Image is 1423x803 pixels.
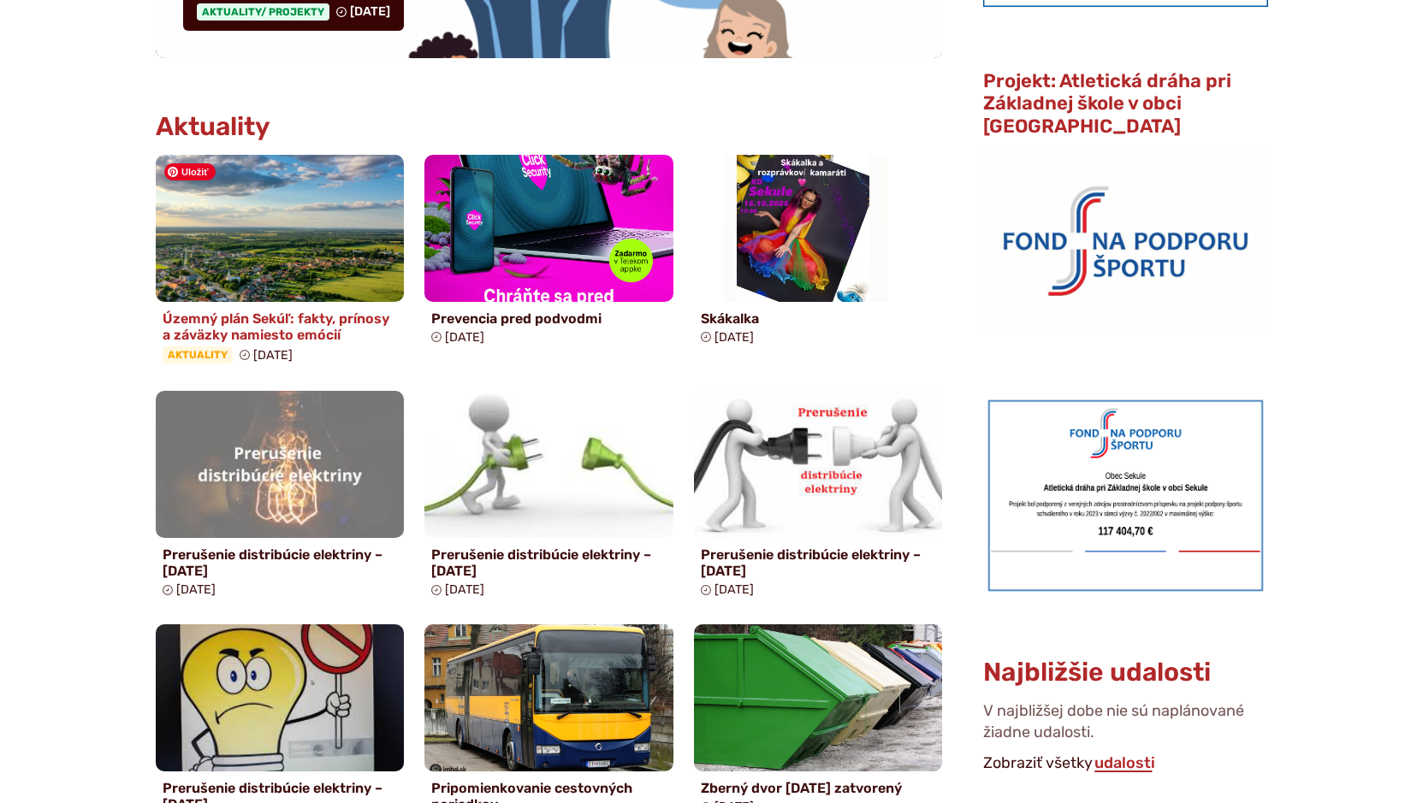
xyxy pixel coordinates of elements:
[983,751,1267,776] p: Zobraziť všetky
[983,147,1267,332] img: logo_fnps.png
[983,700,1267,750] p: V najbližšej dobe nie sú naplánované žiadne udalosti.
[163,310,398,343] h4: Územný plán Sekúľ: fakty, prínosy a záväzky namiesto emócií
[694,155,943,351] a: Skákalka [DATE]
[983,658,1211,687] h3: Najbližšie udalosti
[156,155,405,370] a: Územný plán Sekúľ: fakty, prínosy a záväzky namiesto emócií Aktuality [DATE]
[714,582,754,597] span: [DATE]
[701,546,936,579] h4: Prerušenie distribúcie elektriny – [DATE]
[694,391,943,604] a: Prerušenie distribúcie elektriny – [DATE] [DATE]
[431,310,667,327] h4: Prevencia pred podvodmi
[163,546,398,579] h4: Prerušenie distribúcie elektriny – [DATE]
[156,391,405,604] a: Prerušenie distribúcie elektriny – [DATE] [DATE]
[176,582,216,597] span: [DATE]
[197,3,329,21] span: Aktuality
[253,348,293,363] span: [DATE]
[445,330,484,345] span: [DATE]
[1093,753,1157,772] a: Zobraziť všetky udalosti
[156,113,270,141] h3: Aktuality
[714,330,754,345] span: [DATE]
[163,346,233,363] span: Aktuality
[164,163,216,180] span: Uložiť
[701,310,936,327] h4: Skákalka
[424,155,673,351] a: Prevencia pred podvodmi [DATE]
[701,780,936,796] h4: Zberný dvor [DATE] zatvorený
[445,582,484,597] span: [DATE]
[983,69,1231,138] span: Projekt: Atletická dráha pri Základnej škole v obci [GEOGRAPHIC_DATA]
[261,6,324,18] span: / Projekty
[983,395,1267,595] img: draha.png
[431,546,667,579] h4: Prerušenie distribúcie elektriny – [DATE]
[424,391,673,604] a: Prerušenie distribúcie elektriny – [DATE] [DATE]
[350,4,390,19] span: [DATE]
